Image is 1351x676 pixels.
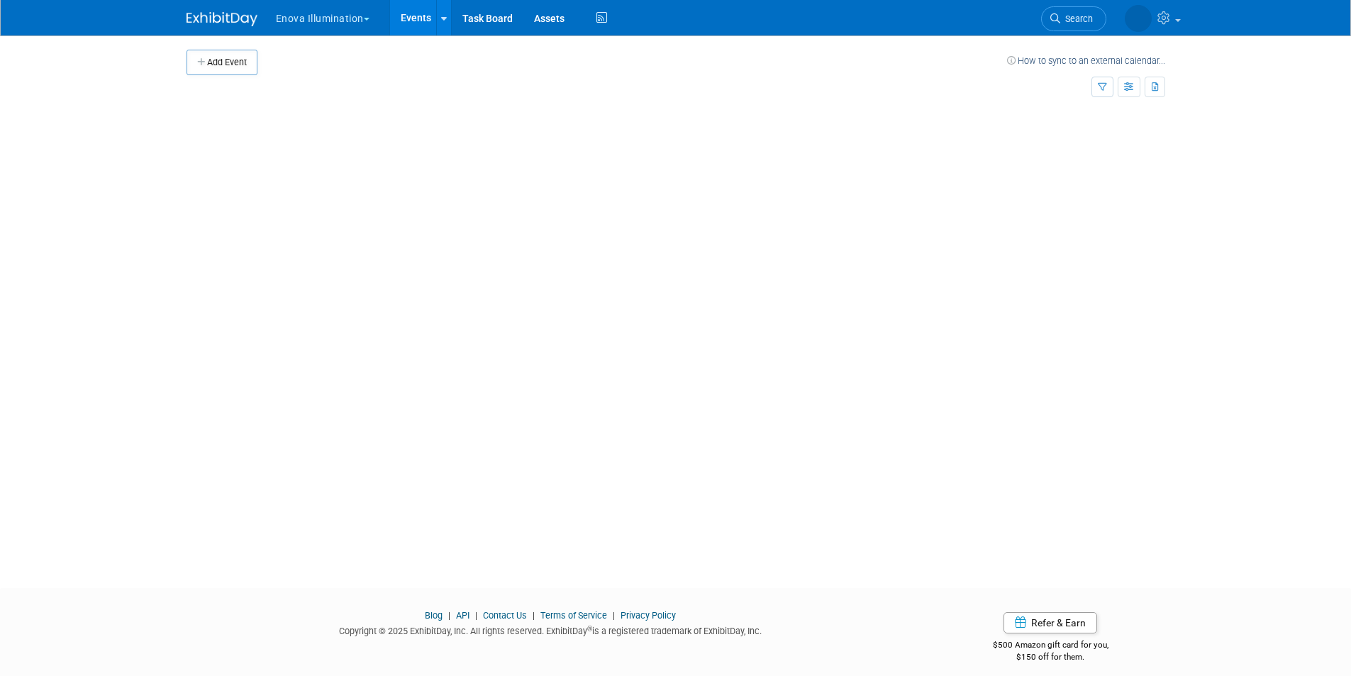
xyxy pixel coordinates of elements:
[1007,55,1165,66] a: How to sync to an external calendar...
[587,625,592,633] sup: ®
[1003,612,1097,633] a: Refer & Earn
[529,610,538,621] span: |
[472,610,481,621] span: |
[540,610,607,621] a: Terms of Service
[425,610,443,621] a: Blog
[936,630,1165,663] div: $500 Amazon gift card for you,
[483,610,527,621] a: Contact Us
[1041,6,1106,31] a: Search
[936,651,1165,663] div: $150 off for them.
[1060,13,1093,24] span: Search
[621,610,676,621] a: Privacy Policy
[187,621,916,638] div: Copyright © 2025 ExhibitDay, Inc. All rights reserved. ExhibitDay is a registered trademark of Ex...
[1125,5,1152,32] img: Sarah Swinick
[445,610,454,621] span: |
[187,50,257,75] button: Add Event
[187,12,257,26] img: ExhibitDay
[456,610,469,621] a: API
[609,610,618,621] span: |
